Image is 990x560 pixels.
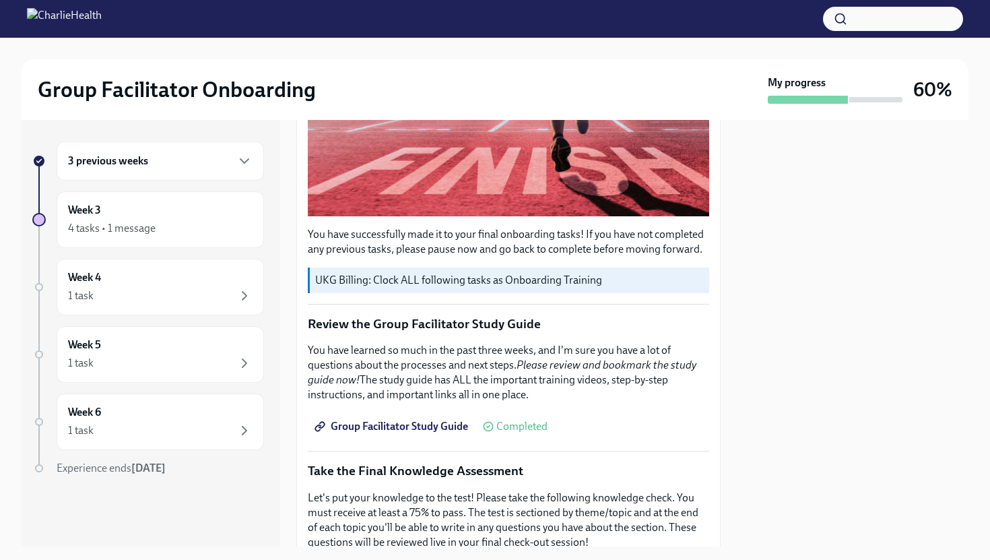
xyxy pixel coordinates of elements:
[68,221,156,236] div: 4 tasks • 1 message
[57,462,166,474] span: Experience ends
[32,326,264,383] a: Week 51 task
[68,356,94,371] div: 1 task
[27,8,102,30] img: CharlieHealth
[32,191,264,248] a: Week 34 tasks • 1 message
[68,288,94,303] div: 1 task
[68,423,94,438] div: 1 task
[308,413,477,440] a: Group Facilitator Study Guide
[913,77,952,102] h3: 60%
[57,142,264,181] div: 3 previous weeks
[308,491,709,550] p: Let's put your knowledge to the test! Please take the following knowledge check. You must receive...
[496,421,548,432] span: Completed
[32,259,264,315] a: Week 41 task
[68,270,101,285] h6: Week 4
[38,76,316,103] h2: Group Facilitator Onboarding
[32,394,264,450] a: Week 61 task
[308,227,709,257] p: You have successfully made it to your final onboarding tasks! If you have not completed any previ...
[68,154,148,168] h6: 3 previous weeks
[308,315,709,333] p: Review the Group Facilitator Study Guide
[315,273,704,288] p: UKG Billing: Clock ALL following tasks as Onboarding Training
[131,462,166,474] strong: [DATE]
[317,420,468,433] span: Group Facilitator Study Guide
[68,338,101,352] h6: Week 5
[768,75,826,90] strong: My progress
[308,462,709,480] p: Take the Final Knowledge Assessment
[68,405,101,420] h6: Week 6
[68,203,101,218] h6: Week 3
[308,343,709,402] p: You have learned so much in the past three weeks, and I'm sure you have a lot of questions about ...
